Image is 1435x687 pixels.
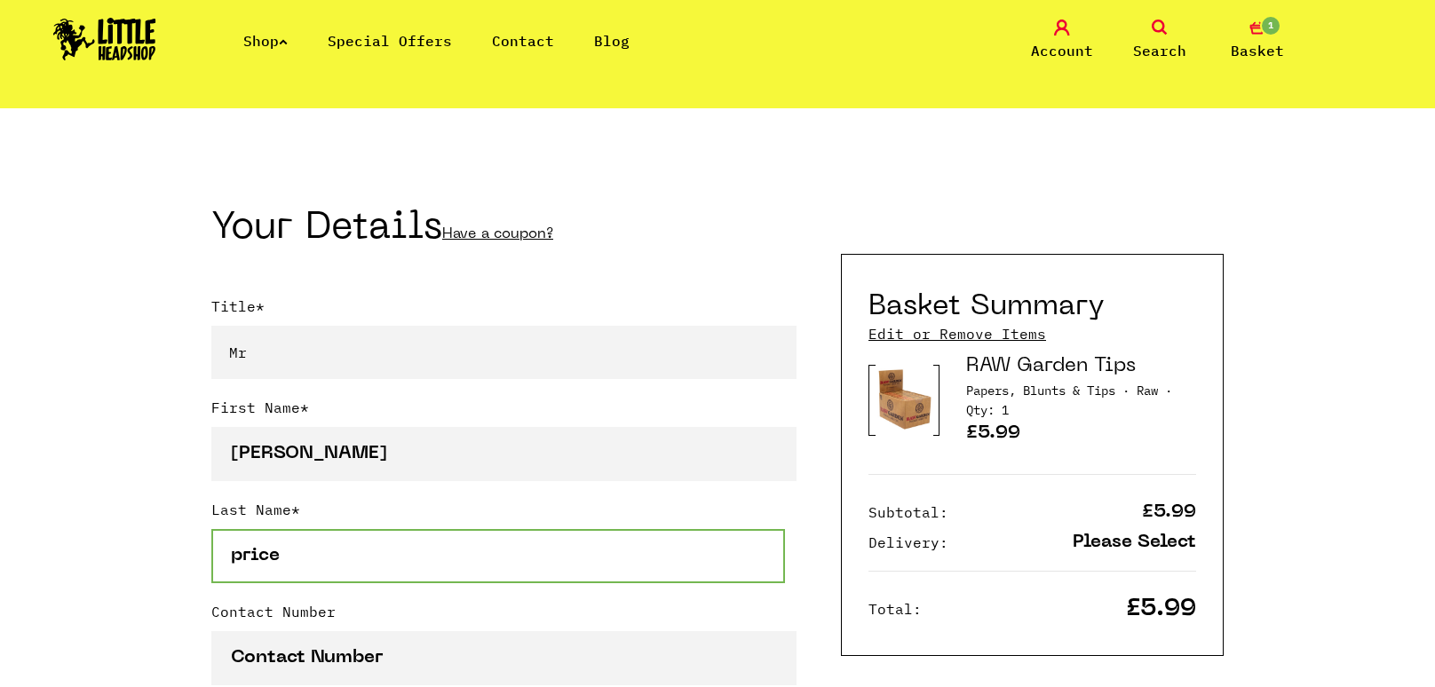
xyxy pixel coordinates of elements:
[211,499,797,529] label: Last Name
[1213,20,1302,61] a: 1 Basket
[211,296,797,326] label: Title
[868,598,922,620] p: Total:
[876,364,933,436] img: Product
[492,32,554,50] a: Contact
[53,18,156,60] img: Little Head Shop Logo
[1133,40,1186,61] span: Search
[868,290,1105,324] h2: Basket Summary
[1073,533,1196,552] p: Please Select
[442,227,553,241] a: Have a coupon?
[1137,383,1172,399] span: Brand
[1260,15,1281,36] span: 1
[966,402,1009,418] span: Quantity
[594,32,630,50] a: Blog
[1126,600,1196,619] p: £5.99
[868,501,948,523] p: Subtotal:
[966,383,1130,399] span: Category
[966,357,1136,375] a: RAW Garden Tips
[868,532,948,553] p: Delivery:
[211,529,785,583] input: Last Name
[1115,20,1204,61] a: Search
[211,601,797,631] label: Contact Number
[1231,40,1284,61] span: Basket
[211,212,797,251] h2: Your Details
[243,32,288,50] a: Shop
[868,324,1046,343] a: Edit or Remove Items
[211,397,797,427] label: First Name
[966,424,1196,447] p: £5.99
[1031,40,1093,61] span: Account
[1142,503,1196,522] p: £5.99
[211,631,797,685] input: Contact Number
[211,427,797,481] input: First Name
[328,32,452,50] a: Special Offers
